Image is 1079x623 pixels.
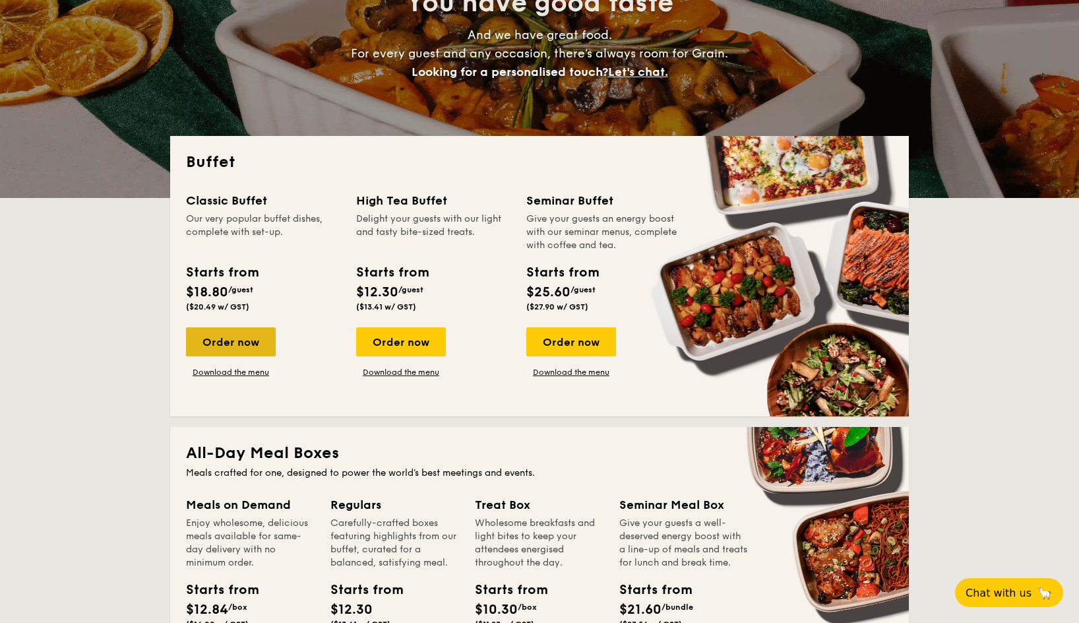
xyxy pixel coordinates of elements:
div: Regulars [330,496,459,514]
div: Treat Box [475,496,603,514]
span: Looking for a personalised touch? [412,65,608,79]
div: Order now [526,327,616,356]
div: Seminar Buffet [526,191,681,210]
div: Order now [356,327,446,356]
a: Download the menu [186,367,276,377]
span: Chat with us [966,587,1032,599]
span: ($20.49 w/ GST) [186,302,249,311]
span: Let's chat. [608,65,668,79]
span: /box [228,603,247,612]
button: Chat with us🦙 [955,578,1063,607]
span: $18.80 [186,284,228,300]
div: Starts from [330,580,390,600]
div: Classic Buffet [186,191,340,210]
span: $25.60 [526,284,570,300]
div: Meals on Demand [186,496,315,514]
div: High Tea Buffet [356,191,510,210]
div: Enjoy wholesome, delicious meals available for same-day delivery with no minimum order. [186,517,315,570]
div: Starts from [356,263,428,282]
span: ($13.41 w/ GST) [356,302,416,311]
span: $12.30 [330,602,373,618]
div: Give your guests an energy boost with our seminar menus, complete with coffee and tea. [526,213,681,252]
span: And we have great food. For every guest and any occasion, there’s always room for Grain. [351,28,728,79]
div: Starts from [619,580,679,600]
div: Starts from [526,263,598,282]
span: 🦙 [1037,585,1053,601]
span: $12.84 [186,602,228,618]
div: Order now [186,327,276,356]
a: Download the menu [356,367,446,377]
div: Seminar Meal Box [619,496,748,514]
div: Starts from [186,580,245,600]
span: /guest [398,285,423,294]
div: Starts from [475,580,534,600]
div: Carefully-crafted boxes featuring highlights from our buffet, curated for a balanced, satisfying ... [330,517,459,570]
div: Wholesome breakfasts and light bites to keep your attendees energised throughout the day. [475,517,603,570]
a: Download the menu [526,367,616,377]
span: $12.30 [356,284,398,300]
h2: Buffet [186,152,893,173]
span: /bundle [662,603,693,612]
div: Delight your guests with our light and tasty bite-sized treats. [356,213,510,252]
div: Meals crafted for one, designed to power the world's best meetings and events. [186,467,893,480]
span: $21.60 [619,602,662,618]
span: $10.30 [475,602,518,618]
h2: All-Day Meal Boxes [186,443,893,464]
span: ($27.90 w/ GST) [526,302,588,311]
div: Starts from [186,263,258,282]
div: Our very popular buffet dishes, complete with set-up. [186,213,340,252]
span: /box [518,603,537,612]
div: Give your guests a well-deserved energy boost with a line-up of meals and treats for lunch and br... [619,517,748,570]
span: /guest [570,285,596,294]
span: /guest [228,285,253,294]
